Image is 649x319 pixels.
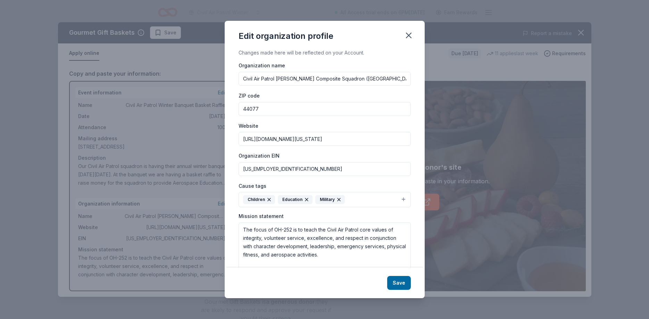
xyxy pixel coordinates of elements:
[239,183,266,190] label: Cause tags
[239,192,411,207] button: ChildrenEducationMilitary
[239,102,411,116] input: 12345 (U.S. only)
[239,152,280,159] label: Organization EIN
[239,49,411,57] div: Changes made here will be reflected on your Account.
[239,213,284,220] label: Mission statement
[387,276,411,290] button: Save
[239,223,411,270] textarea: The focus of OH-252 is to teach the Civil Air Patrol core values of integrity, volunteer service,...
[239,92,260,99] label: ZIP code
[239,123,258,129] label: Website
[315,195,345,204] div: Military
[239,31,333,42] div: Edit organization profile
[278,195,313,204] div: Education
[243,195,275,204] div: Children
[239,162,411,176] input: 12-3456789
[239,62,285,69] label: Organization name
